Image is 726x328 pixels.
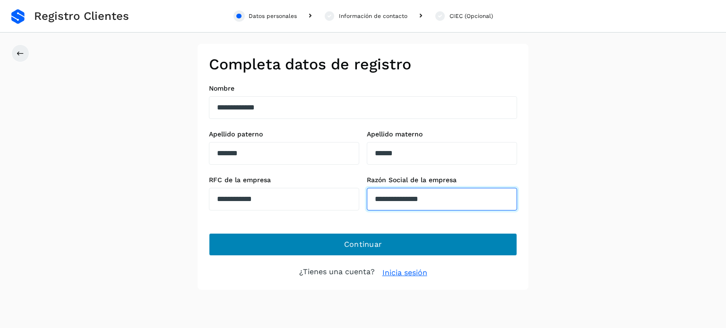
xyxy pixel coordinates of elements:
[209,233,517,256] button: Continuar
[367,176,517,184] label: Razón Social de la empresa
[449,12,493,20] div: CIEC (Opcional)
[209,176,359,184] label: RFC de la empresa
[382,267,427,278] a: Inicia sesión
[34,9,129,23] span: Registro Clientes
[249,12,297,20] div: Datos personales
[344,239,382,250] span: Continuar
[209,55,517,73] h2: Completa datos de registro
[209,84,517,93] label: Nombre
[367,130,517,138] label: Apellido materno
[339,12,407,20] div: Información de contacto
[299,267,375,278] p: ¿Tienes una cuenta?
[209,130,359,138] label: Apellido paterno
